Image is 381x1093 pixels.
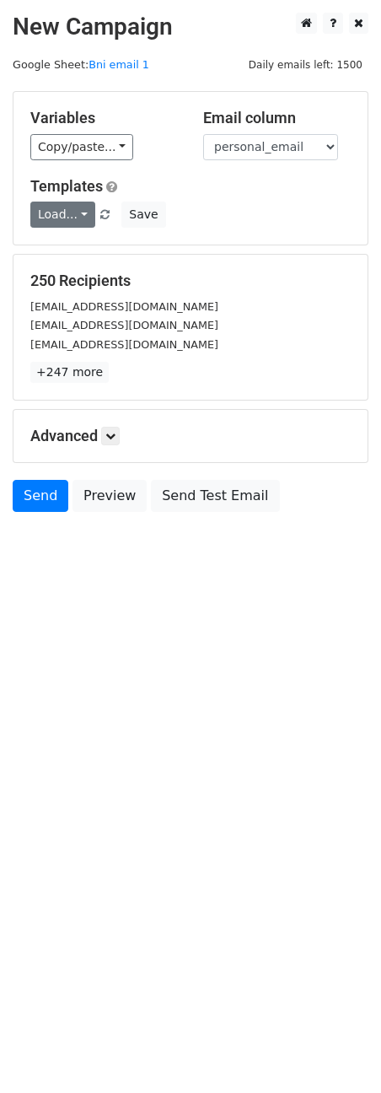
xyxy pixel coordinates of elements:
[121,202,165,228] button: Save
[243,56,368,74] span: Daily emails left: 1500
[89,58,149,71] a: Bni email 1
[13,58,149,71] small: Google Sheet:
[30,272,351,290] h5: 250 Recipients
[13,13,368,41] h2: New Campaign
[30,177,103,195] a: Templates
[30,362,109,383] a: +247 more
[30,319,218,331] small: [EMAIL_ADDRESS][DOMAIN_NAME]
[30,427,351,445] h5: Advanced
[30,202,95,228] a: Load...
[30,134,133,160] a: Copy/paste...
[72,480,147,512] a: Preview
[30,338,218,351] small: [EMAIL_ADDRESS][DOMAIN_NAME]
[151,480,279,512] a: Send Test Email
[203,109,351,127] h5: Email column
[13,480,68,512] a: Send
[30,300,218,313] small: [EMAIL_ADDRESS][DOMAIN_NAME]
[30,109,178,127] h5: Variables
[297,1012,381,1093] iframe: Chat Widget
[243,58,368,71] a: Daily emails left: 1500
